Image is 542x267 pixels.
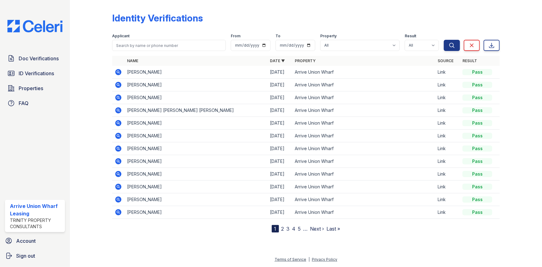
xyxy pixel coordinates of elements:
[267,168,292,181] td: [DATE]
[125,130,267,142] td: [PERSON_NAME]
[303,225,308,232] span: …
[292,155,435,168] td: Arrive Union Wharf
[435,130,460,142] td: Link
[267,193,292,206] td: [DATE]
[125,66,267,79] td: [PERSON_NAME]
[125,168,267,181] td: [PERSON_NAME]
[2,20,67,32] img: CE_Logo_Blue-a8612792a0a2168367f1c8372b55b34899dd931a85d93a1a3d3e32e68fde9ad4.png
[127,58,138,63] a: Name
[19,99,29,107] span: FAQ
[275,257,306,262] a: Terms of Service
[125,181,267,193] td: [PERSON_NAME]
[462,145,492,152] div: Pass
[10,202,62,217] div: Arrive Union Wharf Leasing
[312,257,337,262] a: Privacy Policy
[462,196,492,203] div: Pass
[292,168,435,181] td: Arrive Union Wharf
[462,69,492,75] div: Pass
[267,104,292,117] td: [DATE]
[125,142,267,155] td: [PERSON_NAME]
[435,193,460,206] td: Link
[267,66,292,79] td: [DATE]
[231,34,240,39] label: From
[435,91,460,104] td: Link
[435,181,460,193] td: Link
[16,252,35,260] span: Sign out
[298,226,301,232] a: 5
[292,206,435,219] td: Arrive Union Wharf
[462,158,492,164] div: Pass
[125,79,267,91] td: [PERSON_NAME]
[125,91,267,104] td: [PERSON_NAME]
[5,67,65,80] a: ID Verifications
[462,184,492,190] div: Pass
[435,206,460,219] td: Link
[19,85,43,92] span: Properties
[267,130,292,142] td: [DATE]
[10,217,62,230] div: Trinity Property Consultants
[292,104,435,117] td: Arrive Union Wharf
[267,155,292,168] td: [DATE]
[292,142,435,155] td: Arrive Union Wharf
[292,193,435,206] td: Arrive Union Wharf
[435,104,460,117] td: Link
[292,91,435,104] td: Arrive Union Wharf
[281,226,284,232] a: 2
[310,226,324,232] a: Next ›
[462,209,492,215] div: Pass
[435,117,460,130] td: Link
[267,206,292,219] td: [DATE]
[267,79,292,91] td: [DATE]
[462,107,492,113] div: Pass
[435,168,460,181] td: Link
[276,34,280,39] label: To
[435,66,460,79] td: Link
[405,34,416,39] label: Result
[19,55,59,62] span: Doc Verifications
[320,34,337,39] label: Property
[435,142,460,155] td: Link
[295,58,316,63] a: Property
[462,133,492,139] div: Pass
[112,40,226,51] input: Search by name or phone number
[287,226,290,232] a: 3
[112,12,203,24] div: Identity Verifications
[270,58,285,63] a: Date ▼
[5,52,65,65] a: Doc Verifications
[2,235,67,247] a: Account
[267,117,292,130] td: [DATE]
[267,91,292,104] td: [DATE]
[438,58,453,63] a: Source
[435,79,460,91] td: Link
[267,142,292,155] td: [DATE]
[19,70,54,77] span: ID Verifications
[292,79,435,91] td: Arrive Union Wharf
[292,117,435,130] td: Arrive Union Wharf
[462,120,492,126] div: Pass
[308,257,310,262] div: |
[16,237,36,245] span: Account
[125,206,267,219] td: [PERSON_NAME]
[125,104,267,117] td: [PERSON_NAME] [PERSON_NAME] [PERSON_NAME]
[462,58,477,63] a: Result
[272,225,279,232] div: 1
[462,171,492,177] div: Pass
[112,34,130,39] label: Applicant
[292,66,435,79] td: Arrive Union Wharf
[125,117,267,130] td: [PERSON_NAME]
[267,181,292,193] td: [DATE]
[5,82,65,94] a: Properties
[462,94,492,101] div: Pass
[125,155,267,168] td: [PERSON_NAME]
[292,226,296,232] a: 4
[125,193,267,206] td: [PERSON_NAME]
[462,82,492,88] div: Pass
[327,226,340,232] a: Last »
[5,97,65,109] a: FAQ
[2,250,67,262] a: Sign out
[435,155,460,168] td: Link
[292,130,435,142] td: Arrive Union Wharf
[292,181,435,193] td: Arrive Union Wharf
